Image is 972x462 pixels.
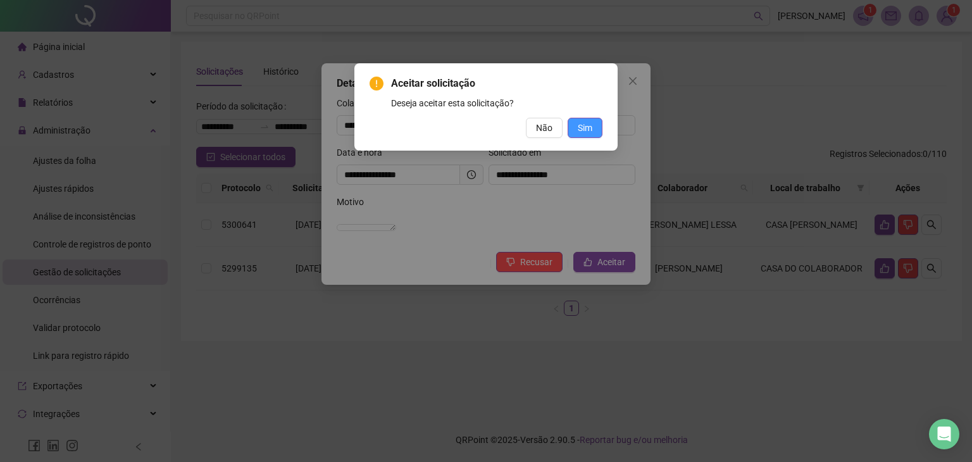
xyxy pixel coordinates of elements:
[929,419,959,449] div: Open Intercom Messenger
[391,76,602,91] span: Aceitar solicitação
[568,118,602,138] button: Sim
[391,96,602,110] div: Deseja aceitar esta solicitação?
[526,118,563,138] button: Não
[536,121,552,135] span: Não
[370,77,383,91] span: exclamation-circle
[578,121,592,135] span: Sim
